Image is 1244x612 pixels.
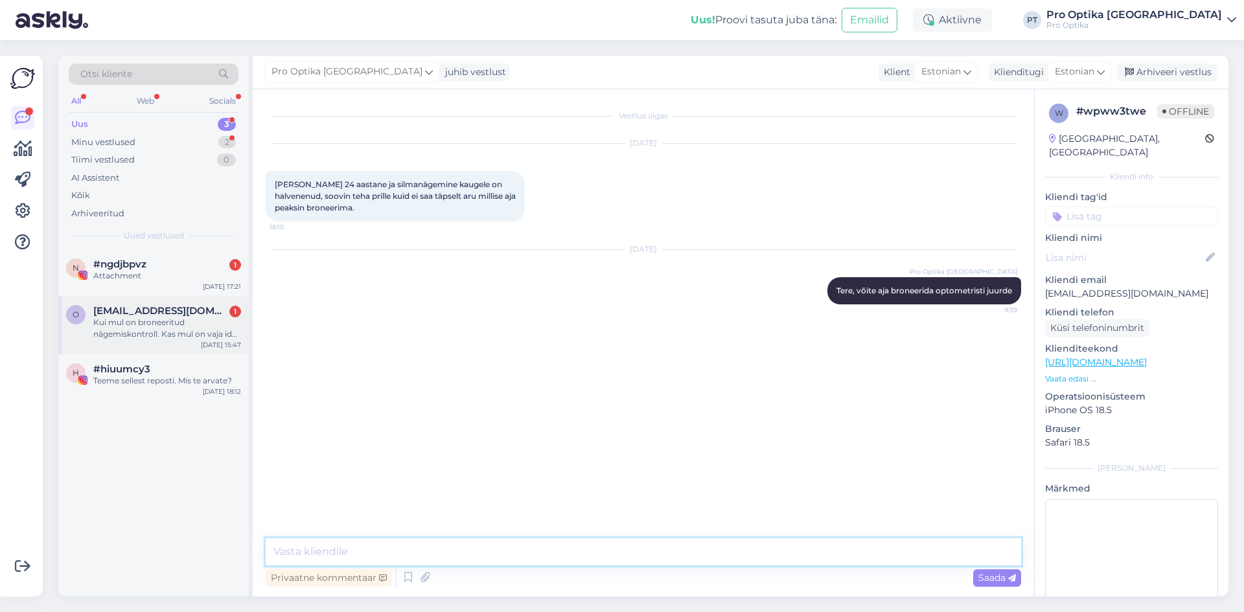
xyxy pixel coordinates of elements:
div: [DATE] 15:47 [201,340,241,350]
div: [DATE] [266,244,1021,255]
p: Kliendi nimi [1045,231,1218,245]
div: Teeme sellest reposti. Mis te arvate? [93,375,241,387]
div: Attachment [93,270,241,282]
p: Safari 18.5 [1045,436,1218,449]
div: 1 [229,306,241,317]
input: Lisa tag [1045,207,1218,226]
a: [URL][DOMAIN_NAME] [1045,356,1147,368]
span: Pro Optika [GEOGRAPHIC_DATA] [910,267,1017,277]
span: o [73,310,79,319]
span: [PERSON_NAME] 24 aastane ja silmanägemine kaugele on halvenenud, soovin teha prille kuid ei saa t... [275,179,518,212]
a: Pro Optika [GEOGRAPHIC_DATA]Pro Optika [1046,10,1236,30]
span: Estonian [1055,65,1094,79]
div: PT [1023,11,1041,29]
div: [GEOGRAPHIC_DATA], [GEOGRAPHIC_DATA] [1049,132,1205,159]
button: Emailid [842,8,897,32]
span: Pro Optika [GEOGRAPHIC_DATA] [271,65,422,79]
span: Estonian [921,65,961,79]
span: #ngdjbpvz [93,258,146,270]
p: iPhone OS 18.5 [1045,403,1218,417]
div: Kliendi info [1045,171,1218,183]
div: Küsi telefoninumbrit [1045,319,1149,337]
div: Minu vestlused [71,136,135,149]
div: # wpww3twe [1076,104,1157,119]
p: Kliendi tag'id [1045,190,1218,204]
div: [DATE] [266,137,1021,149]
span: Otsi kliente [80,67,132,81]
div: Aktiivne [913,8,992,32]
p: Brauser [1045,422,1218,436]
p: [EMAIL_ADDRESS][DOMAIN_NAME] [1045,287,1218,300]
p: Klienditeekond [1045,342,1218,356]
span: 18:10 [270,222,318,232]
div: Klient [879,65,910,79]
div: Pro Optika [GEOGRAPHIC_DATA] [1046,10,1222,20]
div: Proovi tasuta juba täna: [691,12,836,28]
span: h [73,368,79,378]
span: 9:39 [969,305,1017,315]
div: 2 [218,136,236,149]
div: Privaatne kommentaar [266,569,392,587]
span: #hiuumcy3 [93,363,150,375]
div: 0 [217,153,236,166]
div: Tiimi vestlused [71,153,135,166]
p: Operatsioonisüsteem [1045,390,1218,403]
div: Web [134,93,157,109]
div: Uus [71,118,88,131]
div: Kui mul on broneeritud nägemiskontroll. Kas mul on vaja id kaarti [PERSON_NAME]? [93,317,241,340]
p: Kliendi email [1045,273,1218,287]
span: Offline [1157,104,1214,119]
span: ostrakanette@gmail.com [93,305,228,317]
span: w [1055,108,1063,118]
div: Vestlus algas [266,110,1021,122]
div: All [69,93,84,109]
div: [DATE] 18:12 [203,387,241,396]
img: Askly Logo [10,66,35,91]
span: Uued vestlused [124,230,184,242]
p: Kliendi telefon [1045,306,1218,319]
div: Arhiveeritud [71,207,124,220]
div: [DATE] 17:21 [203,282,241,291]
span: Saada [978,572,1016,584]
div: Pro Optika [1046,20,1222,30]
div: Socials [207,93,238,109]
b: Uus! [691,14,715,26]
span: Tere, võite aja broneerida optometristi juurde [836,286,1012,295]
div: Arhiveeri vestlus [1117,63,1217,81]
div: Kõik [71,189,90,202]
input: Lisa nimi [1046,251,1203,265]
div: 1 [229,259,241,271]
div: Klienditugi [989,65,1044,79]
p: Märkmed [1045,482,1218,495]
span: n [73,263,79,273]
p: Vaata edasi ... [1045,373,1218,385]
div: juhib vestlust [440,65,506,79]
div: AI Assistent [71,172,119,185]
div: 3 [218,118,236,131]
div: [PERSON_NAME] [1045,462,1218,474]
